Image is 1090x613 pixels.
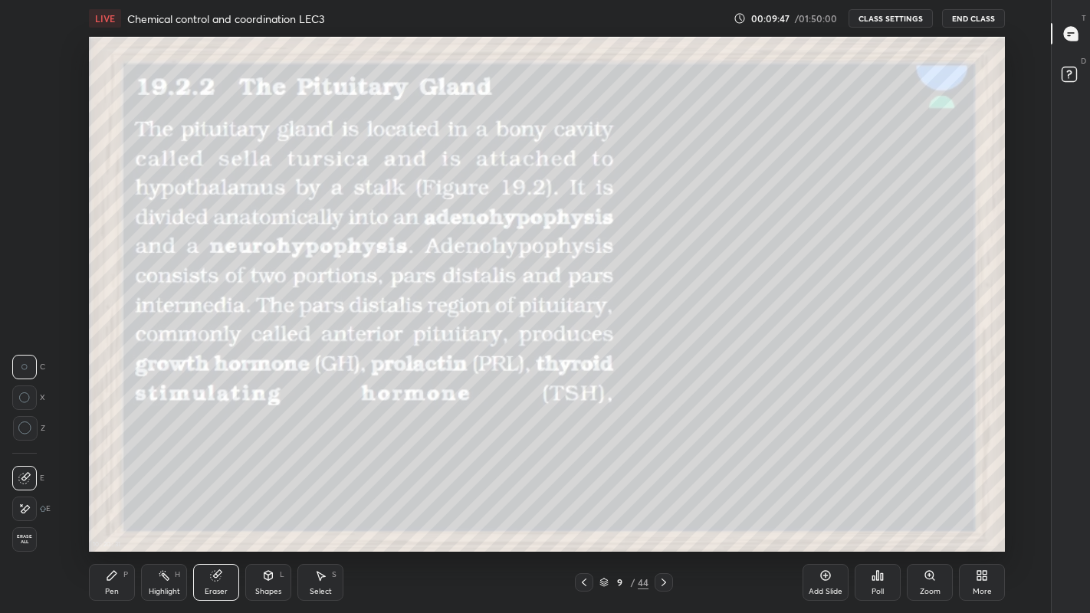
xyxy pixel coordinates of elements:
div: X [12,385,45,410]
span: Erase all [13,534,36,545]
button: CLASS SETTINGS [849,9,933,28]
div: P [123,571,128,579]
div: More [973,588,992,595]
h4: Chemical control and coordination LEC3 [127,11,324,26]
p: D [1081,55,1086,67]
div: Add Slide [809,588,842,595]
div: Pen [105,588,119,595]
div: LIVE [89,9,121,28]
div: / [630,578,635,587]
div: Select [310,588,332,595]
div: S [332,571,337,579]
p: T [1082,12,1086,24]
div: E [12,497,51,521]
div: Shapes [255,588,281,595]
div: Poll [872,588,884,595]
div: Eraser [205,588,228,595]
div: 9 [612,578,627,587]
div: E [12,466,44,490]
div: Highlight [149,588,180,595]
div: Zoom [920,588,941,595]
div: 44 [638,575,648,589]
button: End Class [942,9,1005,28]
div: L [280,571,284,579]
div: H [175,571,180,579]
div: C [12,355,45,379]
div: Z [12,416,45,441]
